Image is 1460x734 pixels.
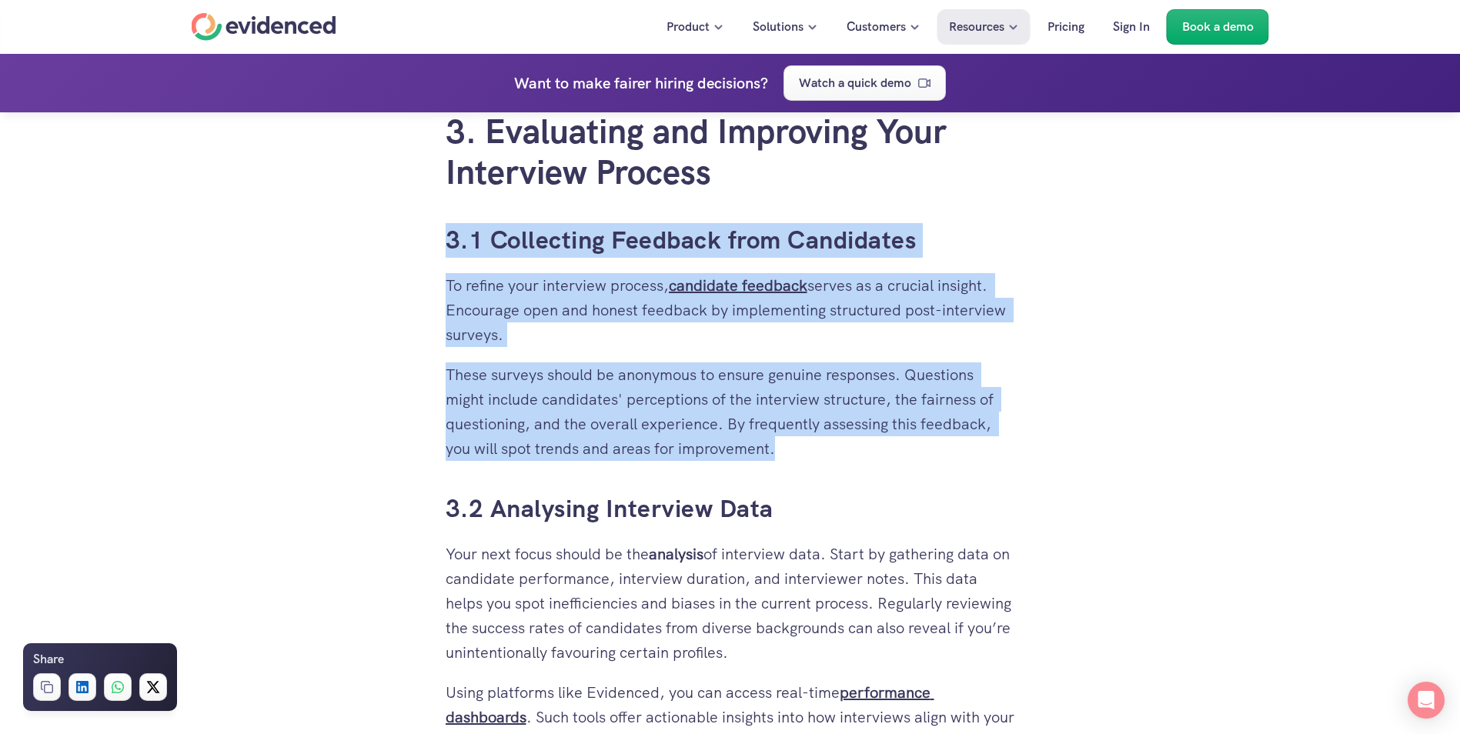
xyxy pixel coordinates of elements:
a: candidate feedback [669,275,807,295]
p: Watch a quick demo [799,73,911,93]
a: 3.2 Analysing Interview Data [446,492,773,525]
a: Pricing [1036,9,1096,45]
h6: Share [33,649,64,669]
a: 3. Evaluating and Improving Your Interview Process [446,109,955,194]
p: Pricing [1047,17,1084,37]
h4: Want to make fairer hiring decisions? [514,71,768,95]
p: Sign In [1113,17,1150,37]
a: Home [192,13,336,41]
p: Customers [847,17,906,37]
p: Book a demo [1182,17,1254,37]
p: Your next focus should be the of interview data. Start by gathering data on candidate performance... [446,542,1015,665]
p: These surveys should be anonymous to ensure genuine responses. Questions might include candidates... [446,362,1015,461]
strong: analysis [649,544,703,564]
p: Resources [949,17,1004,37]
div: Open Intercom Messenger [1408,682,1445,719]
a: Book a demo [1167,9,1269,45]
p: Solutions [753,17,804,37]
p: To refine your interview process, serves as a crucial insight. Encourage open and honest feedback... [446,273,1015,347]
p: Product [667,17,710,37]
a: Watch a quick demo [783,65,946,101]
a: Sign In [1101,9,1161,45]
a: 3.1 Collecting Feedback from Candidates [446,224,917,256]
